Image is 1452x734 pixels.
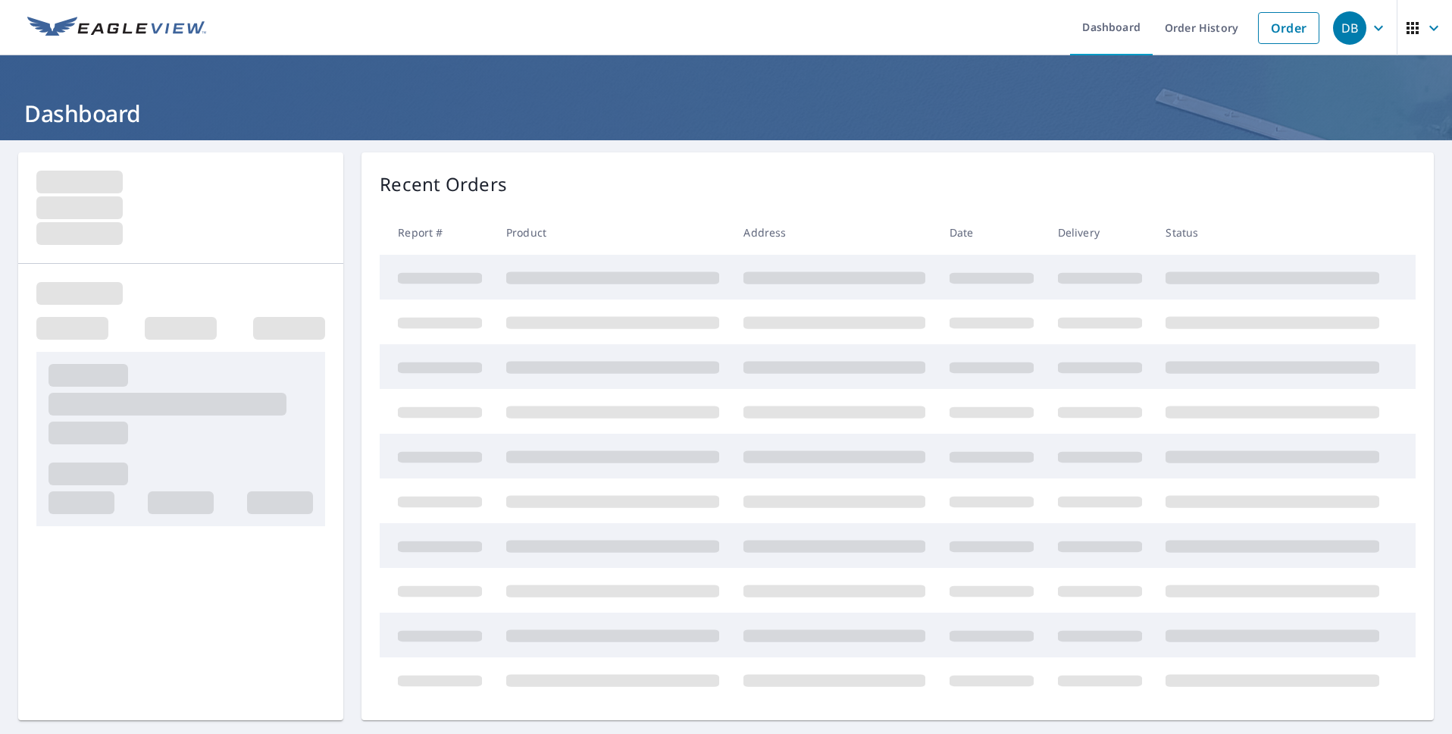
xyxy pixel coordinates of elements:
img: EV Logo [27,17,206,39]
th: Date [937,210,1046,255]
th: Delivery [1046,210,1154,255]
th: Address [731,210,937,255]
th: Report # [380,210,494,255]
p: Recent Orders [380,171,507,198]
a: Order [1258,12,1319,44]
th: Status [1153,210,1391,255]
th: Product [494,210,731,255]
div: DB [1333,11,1366,45]
h1: Dashboard [18,98,1434,129]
